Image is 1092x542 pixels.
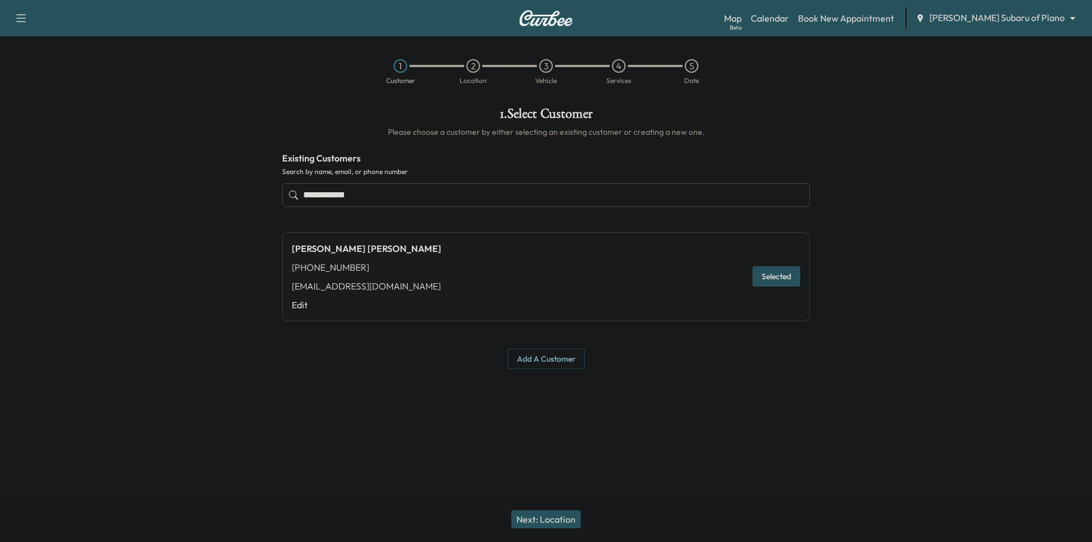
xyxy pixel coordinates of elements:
[724,11,742,25] a: MapBeta
[292,242,441,255] div: [PERSON_NAME] [PERSON_NAME]
[386,77,415,84] div: Customer
[394,59,407,73] div: 1
[508,349,585,370] button: Add a customer
[684,77,699,84] div: Date
[539,59,553,73] div: 3
[511,510,581,528] button: Next: Location
[282,151,810,165] h4: Existing Customers
[466,59,480,73] div: 2
[282,126,810,138] h6: Please choose a customer by either selecting an existing customer or creating a new one.
[612,59,626,73] div: 4
[282,167,810,176] label: Search by name, email, or phone number
[798,11,894,25] a: Book New Appointment
[292,298,441,312] a: Edit
[730,23,742,32] div: Beta
[292,279,441,293] div: [EMAIL_ADDRESS][DOMAIN_NAME]
[535,77,557,84] div: Vehicle
[292,260,441,274] div: [PHONE_NUMBER]
[685,59,698,73] div: 5
[752,266,800,287] button: Selected
[929,11,1065,24] span: [PERSON_NAME] Subaru of Plano
[751,11,789,25] a: Calendar
[519,10,573,26] img: Curbee Logo
[282,107,810,126] h1: 1 . Select Customer
[460,77,487,84] div: Location
[606,77,631,84] div: Services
